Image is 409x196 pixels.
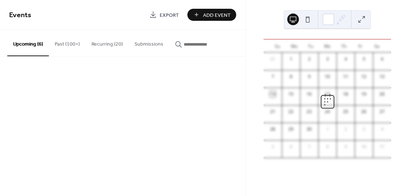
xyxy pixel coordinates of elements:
div: 22 [288,108,294,115]
div: 11 [342,73,349,80]
div: 30 [306,126,312,132]
div: 8 [288,73,294,80]
button: Upcoming (6) [7,30,49,56]
div: 29 [288,126,294,132]
div: 2 [306,56,312,62]
div: 19 [361,91,367,97]
div: 8 [324,143,331,150]
div: 25 [342,108,349,115]
div: 3 [324,56,331,62]
div: Su [269,39,286,53]
div: 2 [342,126,349,132]
div: 27 [379,108,385,115]
div: 20 [379,91,385,97]
div: 17 [324,91,331,97]
span: Events [9,8,31,22]
div: 15 [288,91,294,97]
span: Export [160,11,179,19]
div: 13 [379,73,385,80]
div: 26 [361,108,367,115]
div: Mo [286,39,303,53]
div: 10 [361,143,367,150]
div: 10 [324,73,331,80]
div: 7 [269,73,276,80]
div: 9 [306,73,312,80]
div: Fr [352,39,369,53]
div: 6 [288,143,294,150]
div: Tu [303,39,319,53]
button: Add Event [187,9,236,21]
div: 5 [269,143,276,150]
div: 21 [269,108,276,115]
div: 9 [342,143,349,150]
div: 18 [342,91,349,97]
div: 24 [324,108,331,115]
div: 14 [269,91,276,97]
div: Sa [369,39,385,53]
button: Submissions [129,30,169,55]
div: 4 [342,56,349,62]
div: 16 [306,91,312,97]
a: Export [144,9,184,21]
div: 11 [379,143,385,150]
span: Add Event [203,11,231,19]
div: 1 [288,56,294,62]
div: Th [336,39,352,53]
div: 28 [269,126,276,132]
div: 5 [361,56,367,62]
div: 31 [269,56,276,62]
button: Past (100+) [49,30,86,55]
div: 4 [379,126,385,132]
div: 1 [324,126,331,132]
div: 6 [379,56,385,62]
div: 7 [306,143,312,150]
div: We [319,39,335,53]
div: 12 [361,73,367,80]
button: Recurring (20) [86,30,129,55]
div: 3 [361,126,367,132]
div: 23 [306,108,312,115]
